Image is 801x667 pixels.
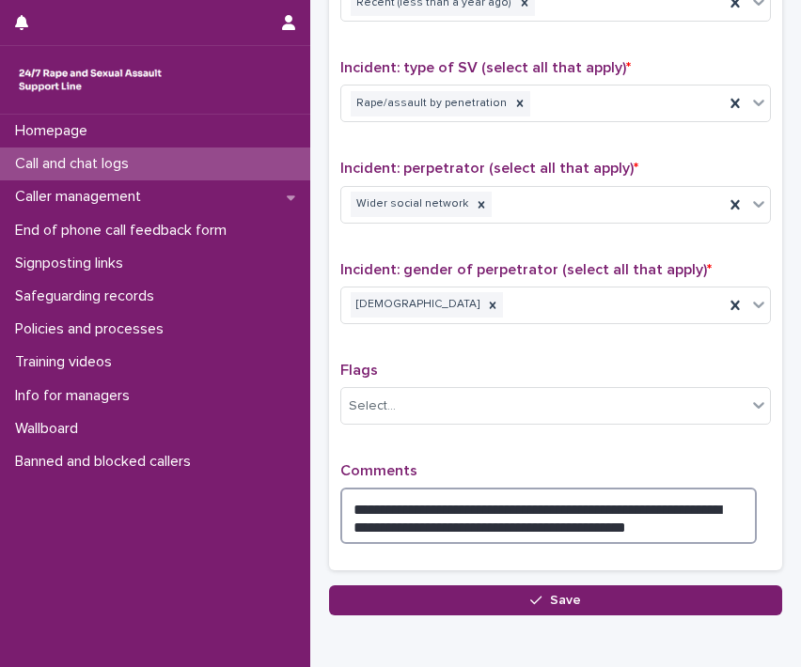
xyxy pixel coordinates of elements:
[8,453,206,471] p: Banned and blocked callers
[329,585,782,615] button: Save
[351,192,471,217] div: Wider social network
[8,122,102,140] p: Homepage
[8,222,242,240] p: End of phone call feedback form
[8,387,145,405] p: Info for managers
[8,155,144,173] p: Call and chat logs
[8,320,179,338] p: Policies and processes
[550,594,581,607] span: Save
[8,420,93,438] p: Wallboard
[351,91,510,116] div: Rape/assault by penetration
[340,60,631,75] span: Incident: type of SV (select all that apply)
[8,353,127,371] p: Training videos
[340,161,638,176] span: Incident: perpetrator (select all that apply)
[8,188,156,206] p: Caller management
[8,255,138,272] p: Signposting links
[340,463,417,478] span: Comments
[340,262,712,277] span: Incident: gender of perpetrator (select all that apply)
[340,363,378,378] span: Flags
[15,61,165,99] img: rhQMoQhaT3yELyF149Cw
[8,287,169,305] p: Safeguarding records
[351,292,482,318] div: [DEMOGRAPHIC_DATA]
[349,396,396,416] div: Select...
